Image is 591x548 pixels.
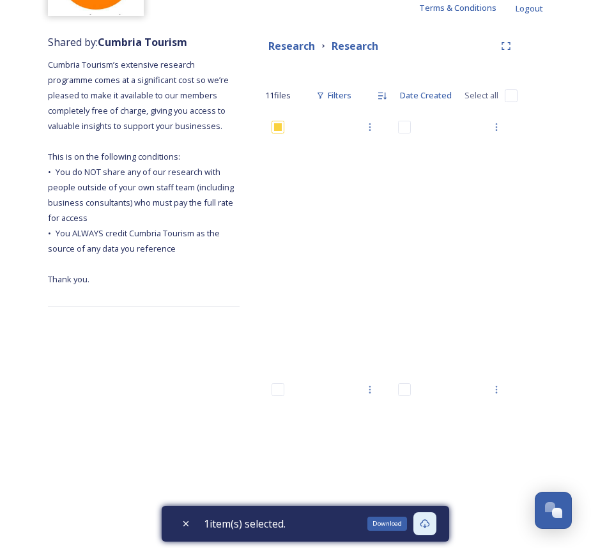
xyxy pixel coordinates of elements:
[268,39,315,53] strong: Research
[332,39,378,53] strong: Research
[535,492,572,529] button: Open Chat
[48,59,236,285] span: Cumbria Tourism’s extensive research programme comes at a significant cost so we’re pleased to ma...
[98,35,187,49] strong: Cumbria Tourism
[394,83,458,108] div: Date Created
[367,517,407,531] div: Download
[265,89,291,102] span: 11 file s
[464,89,498,102] span: Select all
[310,83,358,108] div: Filters
[516,3,543,14] span: Logout
[48,35,187,49] span: Shared by:
[204,516,286,531] span: 1 item(s) selected.
[419,2,496,13] span: Terms & Conditions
